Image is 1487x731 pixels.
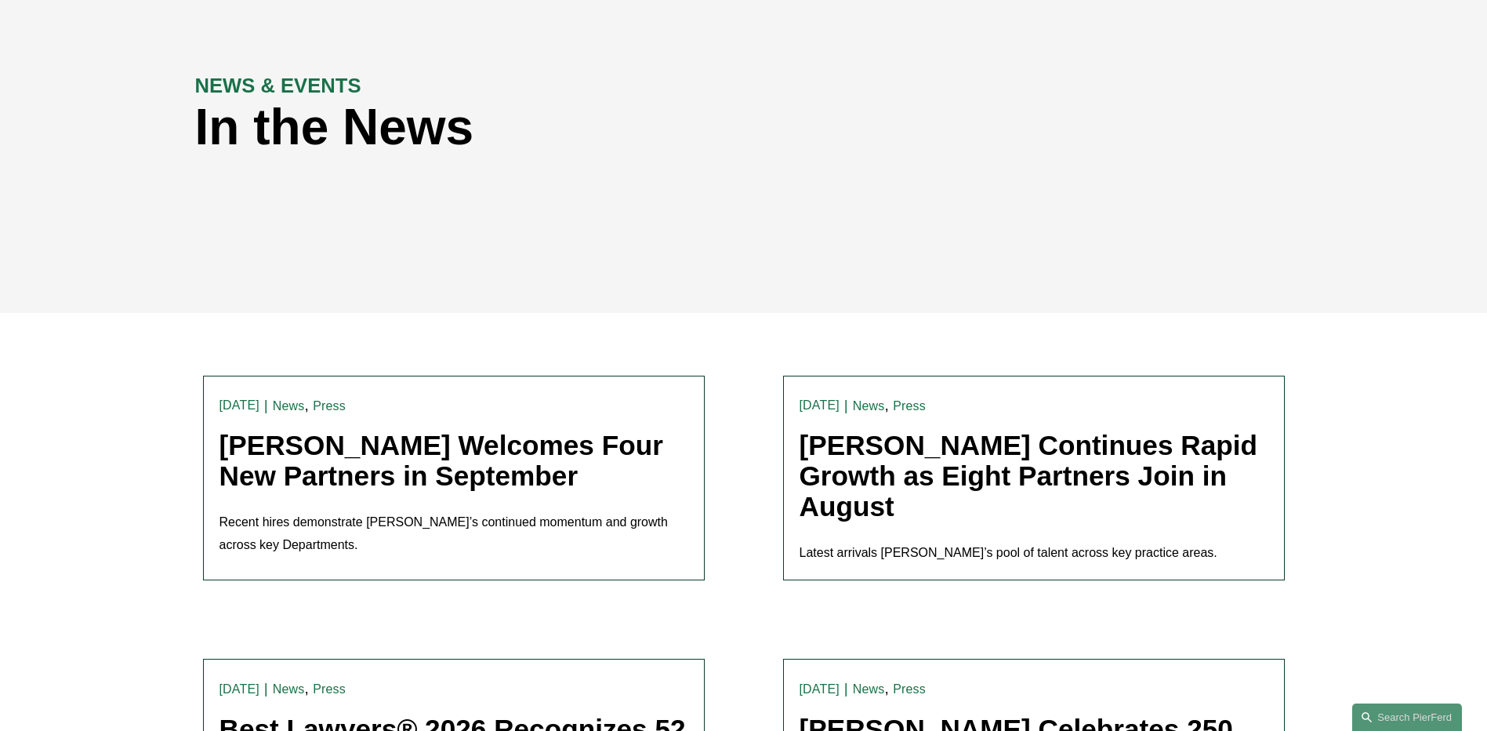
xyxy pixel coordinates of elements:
a: Search this site [1352,704,1462,731]
a: News [853,399,885,413]
a: News [273,399,305,413]
a: [PERSON_NAME] Continues Rapid Growth as Eight Partners Join in August [800,430,1258,521]
a: [PERSON_NAME] Welcomes Four New Partners in September [219,430,663,491]
a: Press [313,399,346,413]
a: Press [893,682,926,696]
h1: In the News [195,99,1018,156]
a: News [273,682,305,696]
time: [DATE] [800,683,840,696]
time: [DATE] [800,399,840,412]
strong: NEWS & EVENTS [195,75,361,96]
a: Press [313,682,346,696]
p: Recent hires demonstrate [PERSON_NAME]’s continued momentum and growth across key Departments. [219,511,688,557]
p: Latest arrivals [PERSON_NAME]’s pool of talent across key practice areas. [800,542,1268,565]
span: , [884,397,888,413]
a: News [853,682,885,696]
time: [DATE] [219,399,259,412]
a: Press [893,399,926,413]
time: [DATE] [219,683,259,696]
span: , [304,680,308,696]
span: , [304,397,308,413]
span: , [884,680,888,696]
